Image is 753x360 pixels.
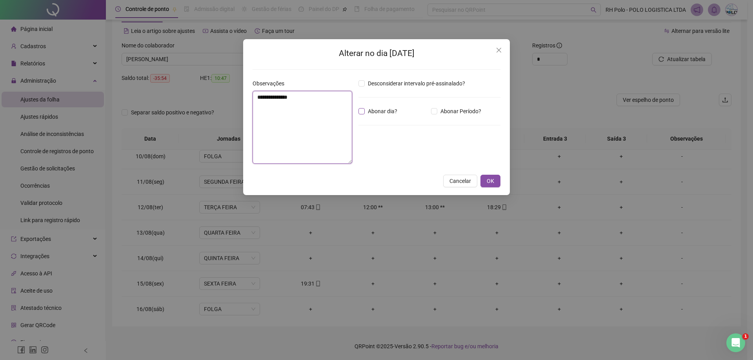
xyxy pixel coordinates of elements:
[449,177,471,185] span: Cancelar
[493,44,505,56] button: Close
[487,177,494,185] span: OK
[726,333,745,352] iframe: Intercom live chat
[496,47,502,53] span: close
[437,107,484,116] span: Abonar Período?
[253,47,500,60] h2: Alterar no dia [DATE]
[742,333,749,340] span: 1
[365,107,400,116] span: Abonar dia?
[443,175,477,187] button: Cancelar
[365,79,468,88] span: Desconsiderar intervalo pré-assinalado?
[253,79,289,88] label: Observações
[480,175,500,187] button: OK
